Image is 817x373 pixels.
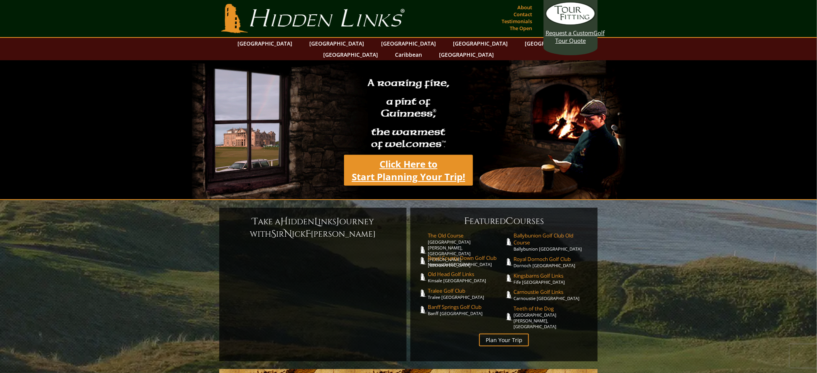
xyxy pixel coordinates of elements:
[428,303,504,310] span: Banff Springs Golf Club
[391,49,426,60] a: Caribbean
[479,334,529,346] a: Plan Your Trip
[428,287,504,300] a: Tralee Golf ClubTralee [GEOGRAPHIC_DATA]
[464,215,470,227] span: F
[449,38,512,49] a: [GEOGRAPHIC_DATA]
[500,16,534,27] a: Testimonials
[514,256,590,268] a: Royal Dornoch Golf ClubDornoch [GEOGRAPHIC_DATA]
[344,155,473,186] a: Click Here toStart Planning Your Trip!
[234,38,296,49] a: [GEOGRAPHIC_DATA]
[377,38,440,49] a: [GEOGRAPHIC_DATA]
[428,303,504,316] a: Banff Springs Golf ClubBanff [GEOGRAPHIC_DATA]
[314,215,318,228] span: L
[336,215,339,228] span: J
[428,287,504,294] span: Tralee Golf Club
[306,228,311,240] span: F
[428,254,504,267] a: Royal County Down Golf ClubNewcastle [GEOGRAPHIC_DATA]
[512,9,534,20] a: Contact
[418,215,590,227] h6: eatured ourses
[319,49,382,60] a: [GEOGRAPHIC_DATA]
[428,271,504,278] span: Old Head Golf Links
[514,305,590,312] span: Teeth of the Dog
[271,228,276,240] span: S
[546,2,596,44] a: Request a CustomGolf Tour Quote
[227,215,399,240] h6: ake a idden inks ourney with ir ick [PERSON_NAME]
[285,228,292,240] span: N
[515,2,534,13] a: About
[428,271,504,283] a: Old Head Golf LinksKinsale [GEOGRAPHIC_DATA]
[428,254,504,261] span: Royal County Down Golf Club
[305,38,368,49] a: [GEOGRAPHIC_DATA]
[514,232,590,246] span: Ballybunion Golf Club Old Course
[514,305,590,329] a: Teeth of the Dog[GEOGRAPHIC_DATA][PERSON_NAME], [GEOGRAPHIC_DATA]
[514,272,590,285] a: Kingsbarns Golf LinksFife [GEOGRAPHIC_DATA]
[514,232,590,252] a: Ballybunion Golf Club Old CourseBallybunion [GEOGRAPHIC_DATA]
[280,215,288,228] span: H
[363,74,454,155] h2: A roaring fire, a pint of Guinness , the warmest of welcomes™.
[506,215,514,227] span: C
[521,38,583,49] a: [GEOGRAPHIC_DATA]
[428,232,504,268] a: The Old Course[GEOGRAPHIC_DATA][PERSON_NAME], [GEOGRAPHIC_DATA][PERSON_NAME] [GEOGRAPHIC_DATA]
[514,256,590,263] span: Royal Dornoch Golf Club
[508,23,534,34] a: The Open
[514,288,590,295] span: Carnoustie Golf Links
[514,288,590,301] a: Carnoustie Golf LinksCarnoustie [GEOGRAPHIC_DATA]
[546,29,593,37] span: Request a Custom
[514,272,590,279] span: Kingsbarns Golf Links
[428,232,504,239] span: The Old Course
[435,49,498,60] a: [GEOGRAPHIC_DATA]
[252,215,258,228] span: T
